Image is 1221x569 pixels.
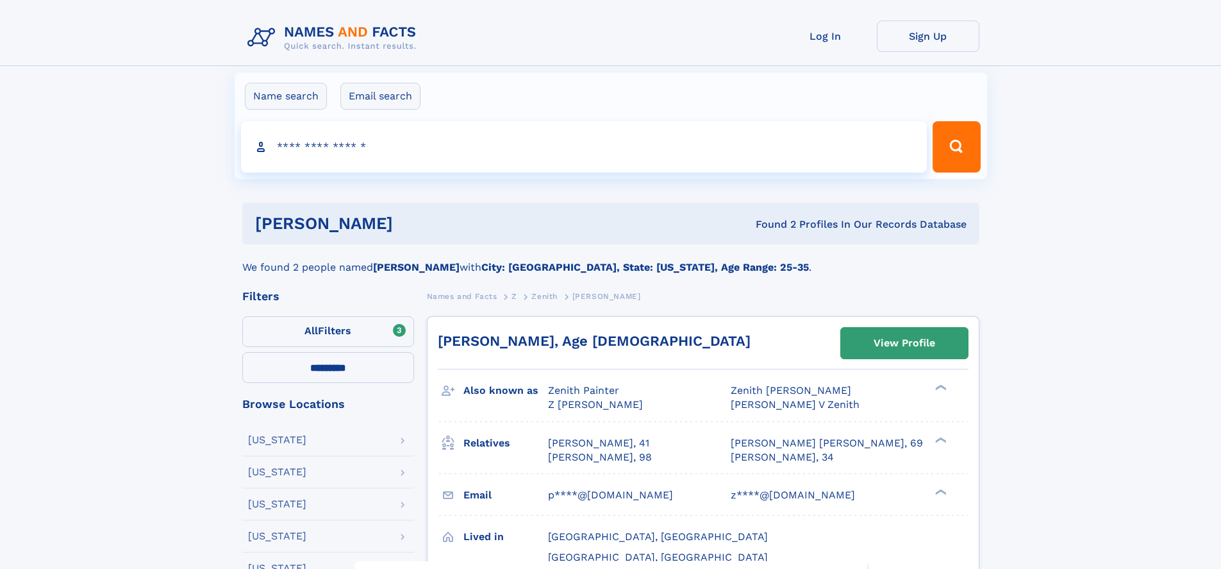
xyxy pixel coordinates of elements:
[548,398,643,411] span: Z [PERSON_NAME]
[438,333,751,349] a: [PERSON_NAME], Age [DEMOGRAPHIC_DATA]
[877,21,979,52] a: Sign Up
[340,83,420,110] label: Email search
[841,328,968,359] a: View Profile
[932,384,947,392] div: ❯
[463,484,548,506] h3: Email
[463,432,548,454] h3: Relatives
[245,83,327,110] label: Name search
[874,328,935,358] div: View Profile
[933,121,980,173] button: Search Button
[731,384,851,396] span: Zenith [PERSON_NAME]
[248,467,306,477] div: [US_STATE]
[242,21,427,55] img: Logo Names and Facts
[373,261,460,273] b: [PERSON_NAME]
[774,21,877,52] a: Log In
[248,531,306,541] div: [US_STATE]
[548,436,649,450] a: [PERSON_NAME], 41
[572,292,641,301] span: [PERSON_NAME]
[463,526,548,548] h3: Lived in
[248,435,306,445] div: [US_STATE]
[531,288,558,304] a: Zenith
[248,499,306,509] div: [US_STATE]
[304,325,318,337] span: All
[242,291,414,302] div: Filters
[548,531,768,543] span: [GEOGRAPHIC_DATA], [GEOGRAPHIC_DATA]
[241,121,927,173] input: search input
[932,436,947,444] div: ❯
[255,216,574,232] h1: [PERSON_NAME]
[574,217,967,232] div: Found 2 Profiles In Our Records Database
[242,398,414,410] div: Browse Locations
[731,450,834,464] a: [PERSON_NAME], 34
[548,551,768,563] span: [GEOGRAPHIC_DATA], [GEOGRAPHIC_DATA]
[242,316,414,347] label: Filters
[481,261,809,273] b: City: [GEOGRAPHIC_DATA], State: [US_STATE], Age Range: 25-35
[548,384,619,396] span: Zenith Painter
[511,292,517,301] span: Z
[531,292,558,301] span: Zenith
[731,436,923,450] a: [PERSON_NAME] [PERSON_NAME], 69
[548,450,652,464] a: [PERSON_NAME], 98
[463,380,548,402] h3: Also known as
[932,488,947,496] div: ❯
[511,288,517,304] a: Z
[427,288,497,304] a: Names and Facts
[731,398,860,411] span: [PERSON_NAME] V Zenith
[242,244,979,275] div: We found 2 people named with .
